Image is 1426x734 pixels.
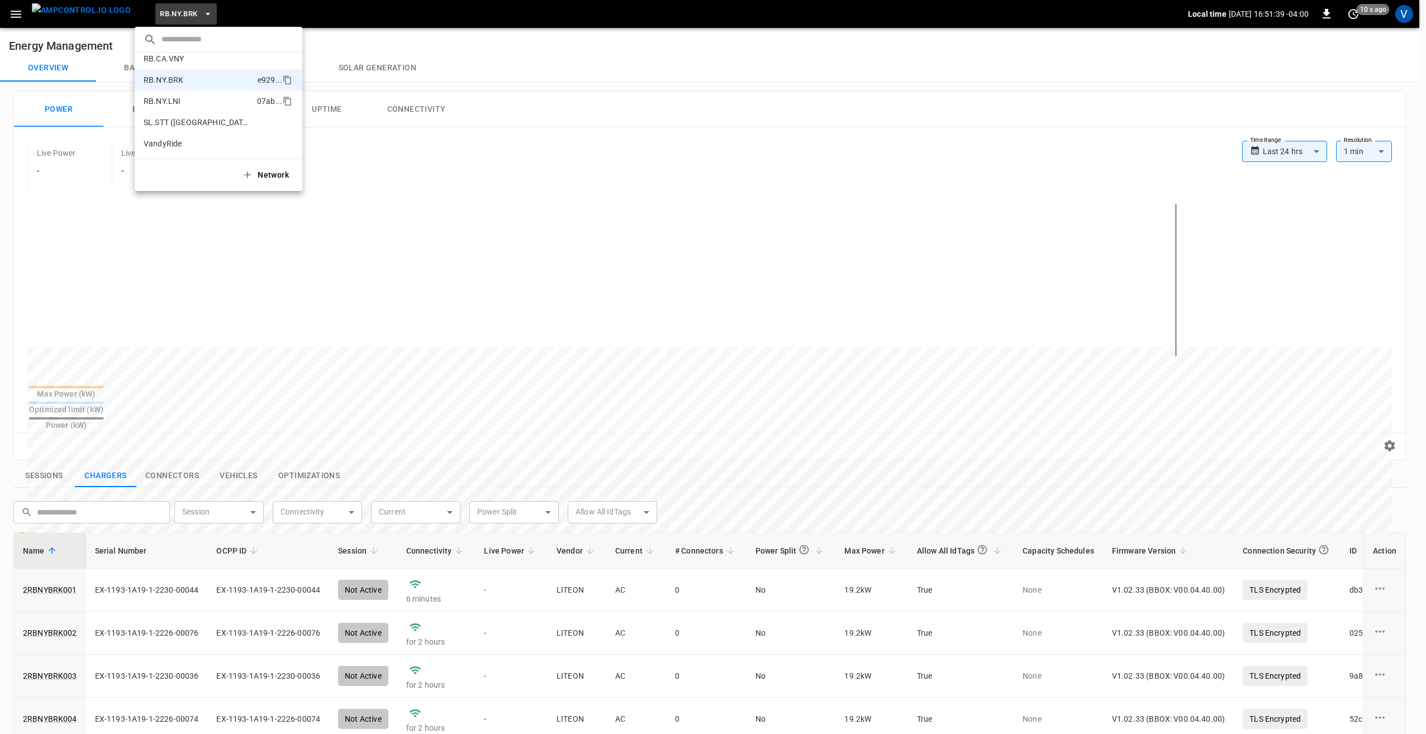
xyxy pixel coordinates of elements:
[144,53,253,64] p: RB.CA.VNY
[235,164,298,187] button: Network
[282,73,294,87] div: copy
[144,138,253,149] p: VandyRide
[144,74,253,85] p: RB.NY.BRK
[282,94,294,108] div: copy
[144,117,253,128] p: SL.STT ([GEOGRAPHIC_DATA])
[144,96,253,107] p: RB.NY.LNI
